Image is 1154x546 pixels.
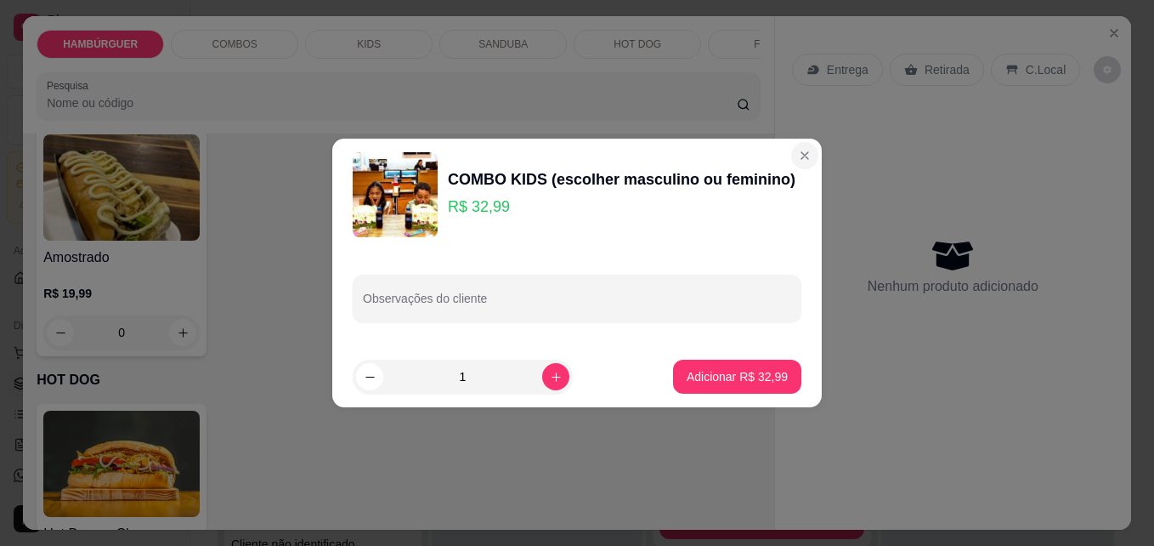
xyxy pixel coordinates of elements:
p: R$ 32,99 [448,195,795,219]
img: product-image [353,152,438,237]
button: increase-product-quantity [542,363,569,390]
button: Adicionar R$ 32,99 [673,360,801,394]
button: decrease-product-quantity [356,363,383,390]
p: Adicionar R$ 32,99 [687,368,788,385]
div: COMBO KIDS (escolher masculino ou feminino) [448,168,795,191]
input: Observações do cliente [363,297,791,314]
button: Close [791,142,818,169]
